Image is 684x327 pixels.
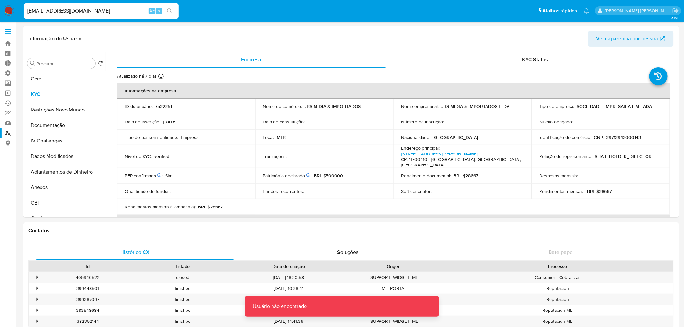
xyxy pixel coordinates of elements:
th: Detalhes de contato [117,215,670,230]
div: finished [135,294,230,305]
button: Adiantamentos de Dinheiro [25,164,106,180]
p: Patrimônio declarado : [263,173,312,179]
button: KYC [25,87,106,102]
h4: CP: 11700410 - [GEOGRAPHIC_DATA], [GEOGRAPHIC_DATA], [GEOGRAPHIC_DATA] [401,157,521,168]
p: - [307,119,309,125]
div: finished [135,316,230,327]
p: - [581,173,582,179]
p: - [434,188,435,194]
p: ID do usuário : [125,103,153,109]
p: Relação do representante : [540,153,593,159]
a: Sair [672,7,679,14]
button: Veja aparência por pessoa [588,31,674,47]
div: 399387097 [40,294,135,305]
div: Id [45,263,131,269]
p: [GEOGRAPHIC_DATA] [433,134,478,140]
div: Reputación ME [442,305,673,316]
p: BRL $500000 [314,173,343,179]
p: - [173,188,175,194]
span: Histórico CX [120,248,150,256]
button: IV Challenges [25,133,106,149]
div: finished [135,305,230,316]
div: Processo [446,263,669,269]
p: Rendimentos mensais (Companhia) : [125,204,196,210]
div: SUPPORT_WIDGET_ML [347,272,442,283]
p: JBS MIDIA & IMPORTADOS [305,103,361,109]
button: Procurar [30,61,35,66]
p: BRL $28667 [198,204,223,210]
button: Restrições Novo Mundo [25,102,106,118]
span: Atalhos rápidos [543,7,577,14]
span: Veja aparência por pessoa [596,31,658,47]
span: Soluções [337,248,358,256]
p: Rendimento documental : [401,173,451,179]
p: BRL $28667 [587,188,612,194]
p: JBS MIDIA & IMPORTADOS LTDA [441,103,509,109]
p: Número de inscrição : [401,119,444,125]
button: Geral [25,71,106,87]
div: • [37,274,38,280]
div: Reputación [442,283,673,294]
button: Retornar ao pedido padrão [98,61,103,68]
p: Empresa [181,134,199,140]
p: verified [154,153,169,159]
span: KYC Status [522,56,548,63]
button: Cartões [25,211,106,226]
a: Notificações [584,8,589,14]
p: PEP confirmado : [125,173,163,179]
div: • [37,318,38,324]
div: [DATE] 18:30:58 [230,272,347,283]
p: Data de inscrição : [125,119,160,125]
div: SUPPORT_WIDGET_ML [347,316,442,327]
h1: Contatos [28,227,674,234]
th: Informações da empresa [117,83,670,99]
span: Empresa [241,56,262,63]
p: Soft descriptor : [401,188,432,194]
p: Despesas mensais : [540,173,578,179]
div: [DATE] 10:38:41 [230,283,347,294]
div: 405940522 [40,272,135,283]
p: - [446,119,448,125]
p: Nacionalidade : [401,134,430,140]
div: Consumer - Cobranzas [442,272,673,283]
p: Local : [263,134,274,140]
p: sabrina.lima@mercadopago.com.br [605,8,670,14]
p: Identificação do comércio : [540,134,592,140]
div: • [37,296,38,302]
p: Nome empresarial : [401,103,439,109]
h1: Informação do Usuário [28,36,81,42]
button: Anexos [25,180,106,195]
p: - [576,119,577,125]
div: Reputación ME [442,316,673,327]
p: Atualizado há 7 dias [117,73,157,79]
a: [STREET_ADDRESS][PERSON_NAME] [401,151,478,157]
div: • [37,285,38,291]
div: Reputación [442,294,673,305]
button: Dados Modificados [25,149,106,164]
div: 399448501 [40,283,135,294]
p: SHAREHOLDER_DIRECTOR [595,153,652,159]
p: Usuário não encontrado [245,296,315,317]
div: Origem [351,263,437,269]
p: Nível de KYC : [125,153,152,159]
p: Fundos recorrentes : [263,188,304,194]
button: search-icon [163,6,176,16]
p: Rendimentos mensais : [540,188,585,194]
div: ML_PORTAL [347,283,442,294]
p: Endereço principal : [401,145,440,151]
p: Tipo de empresa : [540,103,574,109]
p: Quantidade de fundos : [125,188,171,194]
button: CBT [25,195,106,211]
p: [DATE] [163,119,176,125]
p: Tipo de pessoa / entidade : [125,134,178,140]
button: Documentação [25,118,106,133]
p: - [307,188,308,194]
p: SOCIEDADE EMPRESARIA LIMITADA [577,103,652,109]
input: Procurar [37,61,93,67]
div: [DATE] 09:42:03 [230,305,347,316]
p: - [290,153,291,159]
p: 7522351 [155,103,172,109]
div: finished [135,283,230,294]
div: • [37,307,38,313]
div: ML_PORTAL [347,294,442,305]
